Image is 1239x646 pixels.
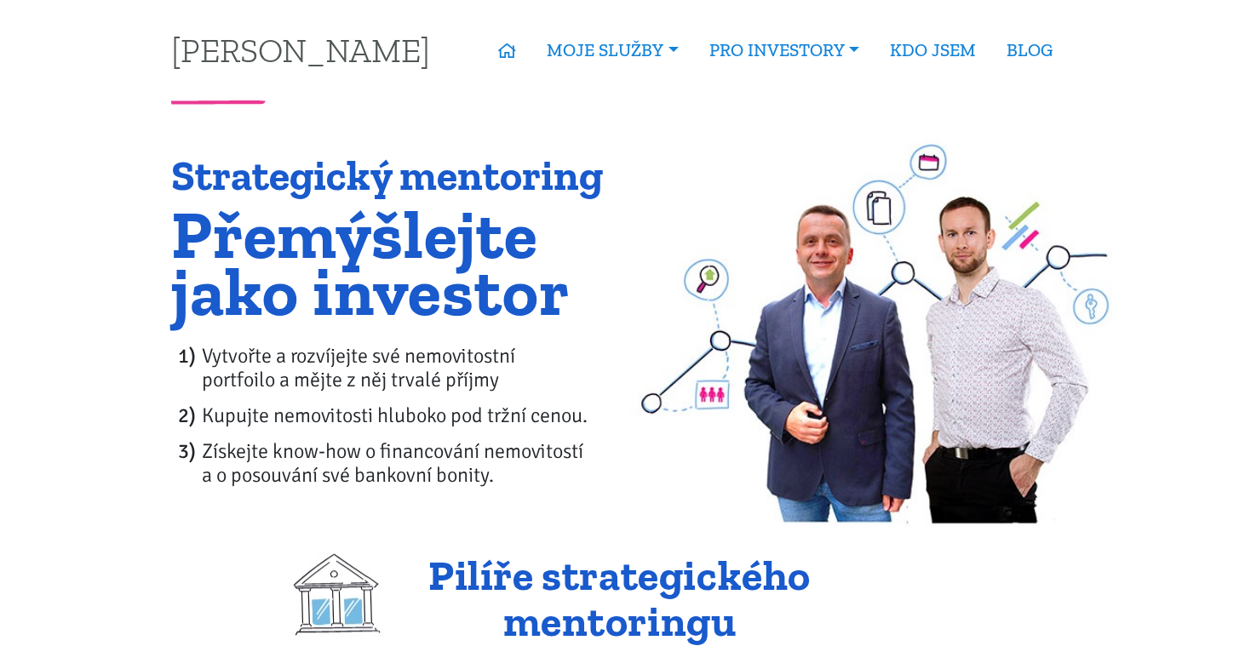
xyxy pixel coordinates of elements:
[171,553,1068,644] h2: Pilíře strategického mentoringu
[171,153,608,199] h1: Strategický mentoring
[694,31,875,70] a: PRO INVESTORY
[171,33,430,66] a: [PERSON_NAME]
[991,31,1068,70] a: BLOG
[202,403,608,427] li: Kupujte nemovitosti hluboko pod tržní cenou.
[202,344,608,392] li: Vytvořte a rozvíjejte své nemovitostní portfoilo a mějte z něj trvalé příjmy
[531,31,693,70] a: MOJE SLUŽBY
[875,31,991,70] a: KDO JSEM
[202,439,608,487] li: Získejte know-how o financování nemovitostí a o posouvání své bankovní bonity.
[171,206,608,320] h1: Přemýšlejte jako investor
